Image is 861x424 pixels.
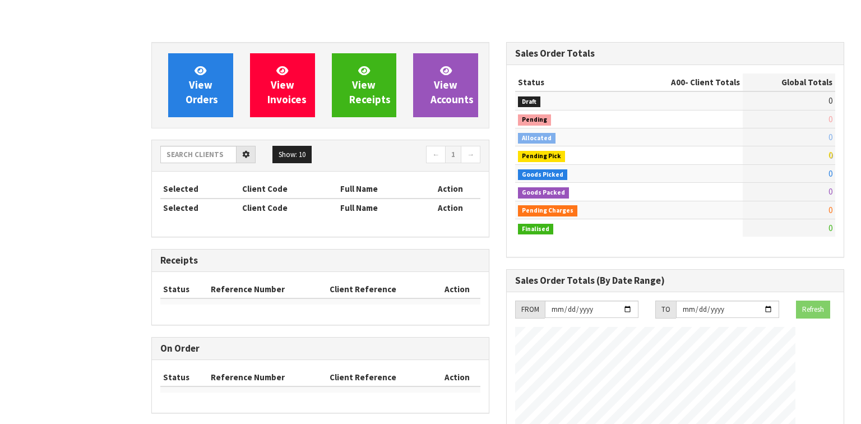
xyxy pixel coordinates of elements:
span: Pending Charges [518,205,577,216]
th: Status [160,280,208,298]
th: Action [434,280,480,298]
span: Pending Pick [518,151,565,162]
span: Draft [518,96,540,108]
span: Allocated [518,133,556,144]
h3: On Order [160,343,480,354]
h3: Receipts [160,255,480,266]
th: Client Reference [327,368,434,386]
a: 1 [445,146,461,164]
input: Search clients [160,146,237,163]
th: Global Totals [743,73,835,91]
th: Full Name [337,180,421,198]
th: Selected [160,199,239,216]
span: View Invoices [267,64,307,106]
a: ViewAccounts [413,53,478,117]
a: ViewOrders [168,53,233,117]
button: Refresh [796,301,830,319]
span: 0 [828,168,832,179]
div: TO [655,301,676,319]
span: Finalised [518,224,553,235]
th: Client Code [239,199,338,216]
span: 0 [828,186,832,197]
span: 0 [828,223,832,233]
span: 0 [828,150,832,160]
a: ViewInvoices [250,53,315,117]
span: A00 [671,77,685,87]
th: - Client Totals [621,73,743,91]
div: FROM [515,301,545,319]
th: Status [160,368,208,386]
th: Action [421,180,480,198]
span: 0 [828,205,832,215]
span: Pending [518,114,551,126]
a: → [461,146,480,164]
span: View Accounts [430,64,474,106]
span: 0 [828,114,832,125]
th: Selected [160,180,239,198]
h3: Sales Order Totals (By Date Range) [515,275,835,286]
span: 0 [828,95,832,106]
th: Client Reference [327,280,434,298]
span: Goods Picked [518,169,567,181]
th: Client Code [239,180,338,198]
span: 0 [828,132,832,142]
th: Reference Number [208,368,327,386]
a: ViewReceipts [332,53,397,117]
th: Action [421,199,480,216]
span: View Orders [186,64,218,106]
th: Full Name [337,199,421,216]
th: Reference Number [208,280,327,298]
h3: Sales Order Totals [515,48,835,59]
a: ← [426,146,446,164]
span: Goods Packed [518,187,569,199]
nav: Page navigation [328,146,480,165]
span: View Receipts [349,64,391,106]
th: Action [434,368,480,386]
button: Show: 10 [272,146,312,164]
th: Status [515,73,621,91]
